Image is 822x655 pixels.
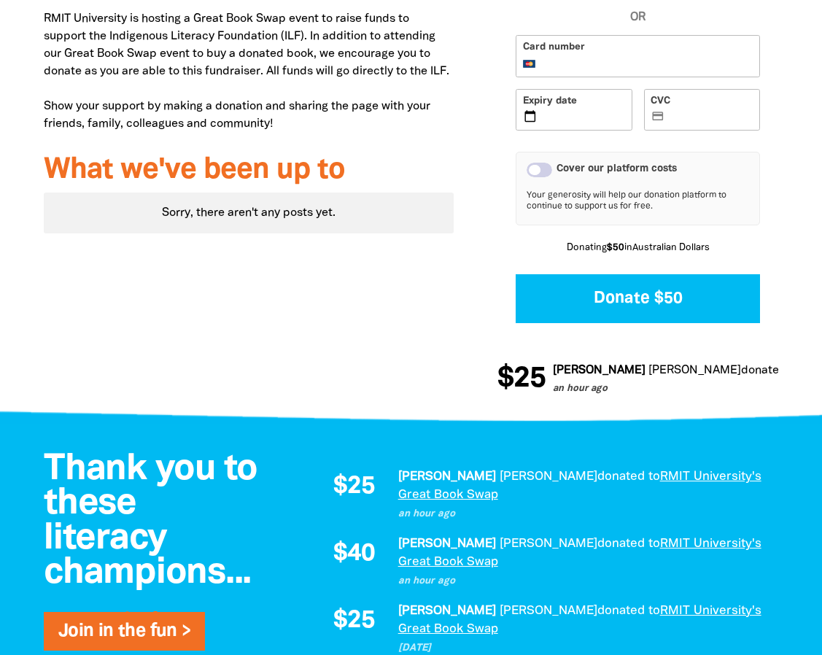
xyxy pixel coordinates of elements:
[516,9,760,26] span: OR
[486,365,579,376] em: [PERSON_NAME]
[44,193,454,233] div: Sorry, there aren't any posts yet.
[44,155,454,187] h3: What we've been up to
[597,471,660,482] span: donated to
[668,112,753,124] iframe: Secure CVC input frame
[333,542,375,567] span: $40
[497,356,778,403] div: Donation stream
[540,112,625,124] iframe: Secure expiration date input frame
[597,538,660,549] span: donated to
[398,471,496,482] em: [PERSON_NAME]
[524,110,538,123] i: calendar_today
[527,163,552,177] button: Cover our platform costs
[398,605,496,616] em: [PERSON_NAME]
[651,110,665,123] i: credit_card
[597,605,660,616] span: donated to
[516,274,760,323] button: Donate $50
[527,190,749,214] p: Your generosity will help our donation platform to continue to support us for free.
[500,471,597,482] em: [PERSON_NAME]
[579,365,638,376] span: donated to
[333,609,375,634] span: $25
[516,241,760,256] p: Donating in Australian Dollars
[398,507,764,522] p: an hour ago
[523,60,536,68] img: MasterCard
[540,58,753,70] iframe: Secure card number input frame
[44,193,454,233] div: Paginated content
[607,244,624,252] b: $50
[333,475,375,500] span: $25
[398,538,496,549] em: [PERSON_NAME]
[500,538,597,549] em: [PERSON_NAME]
[58,623,190,640] a: Join in the fun >
[500,605,597,616] em: [PERSON_NAME]
[44,10,454,133] p: RMIT University is hosting a Great Book Swap event to raise funds to support the Indigenous Liter...
[44,453,257,591] span: Thank you to these literacy champions...
[398,574,764,589] p: an hour ago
